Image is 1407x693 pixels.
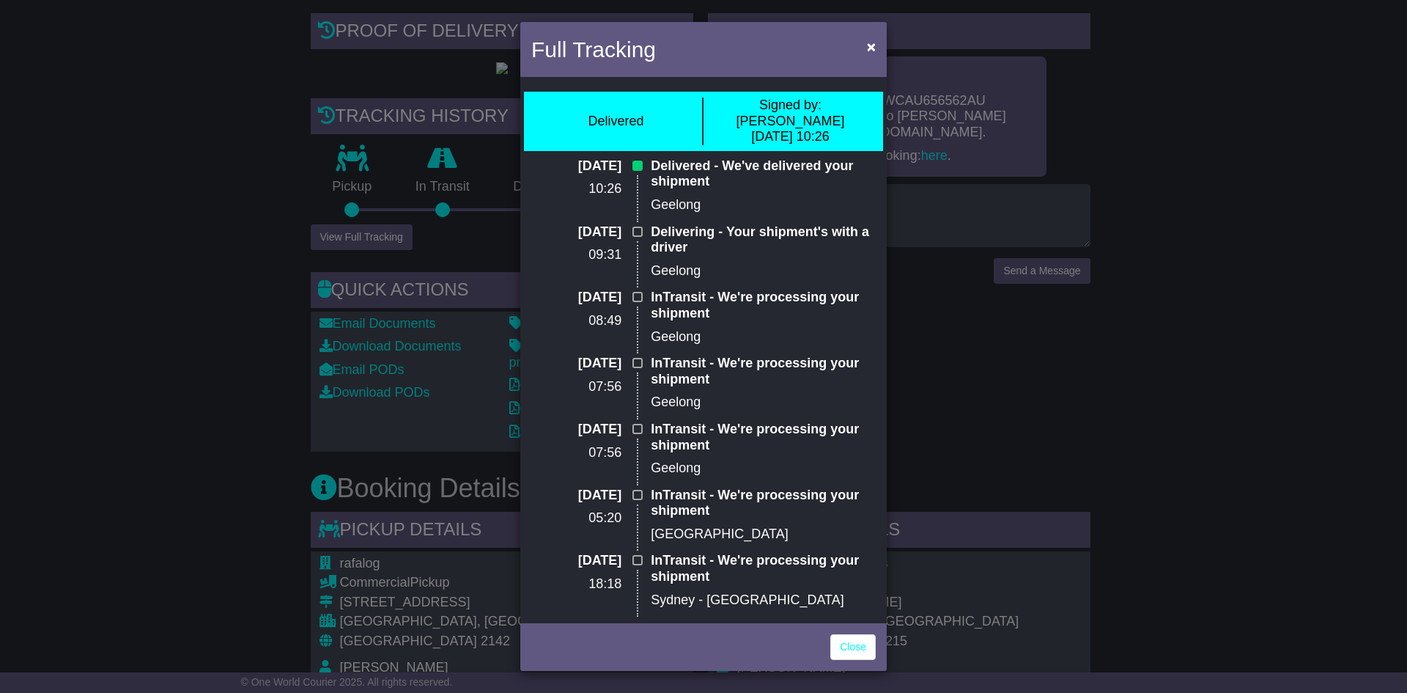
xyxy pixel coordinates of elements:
[651,158,876,190] p: Delivered - We've delivered your shipment
[860,32,883,62] button: Close
[531,510,621,527] p: 05:20
[531,247,621,263] p: 09:31
[531,553,621,569] p: [DATE]
[531,488,621,504] p: [DATE]
[830,634,876,660] a: Close
[651,395,876,411] p: Geelong
[531,619,621,635] p: [DATE]
[867,38,876,55] span: ×
[588,114,643,130] div: Delivered
[651,527,876,543] p: [GEOGRAPHIC_DATA]
[531,158,621,175] p: [DATE]
[651,224,876,256] p: Delivering - Your shipment's with a driver
[531,379,621,395] p: 07:56
[651,461,876,477] p: Geelong
[531,313,621,329] p: 08:49
[759,98,821,112] span: Signed by:
[531,33,656,66] h4: Full Tracking
[651,290,876,321] p: InTransit - We're processing your shipment
[531,576,621,593] p: 18:18
[651,263,876,279] p: Geelong
[651,619,876,650] p: InTransit - We've collected your shipment
[651,356,876,387] p: InTransit - We're processing your shipment
[711,98,870,145] div: [PERSON_NAME] [DATE] 10:26
[651,593,876,609] p: Sydney - [GEOGRAPHIC_DATA]
[651,422,876,453] p: InTransit - We're processing your shipment
[531,224,621,241] p: [DATE]
[531,290,621,306] p: [DATE]
[651,488,876,519] p: InTransit - We're processing your shipment
[531,181,621,197] p: 10:26
[531,445,621,461] p: 07:56
[531,422,621,438] p: [DATE]
[651,553,876,584] p: InTransit - We're processing your shipment
[651,197,876,213] p: Geelong
[651,329,876,345] p: Geelong
[531,356,621,372] p: [DATE]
